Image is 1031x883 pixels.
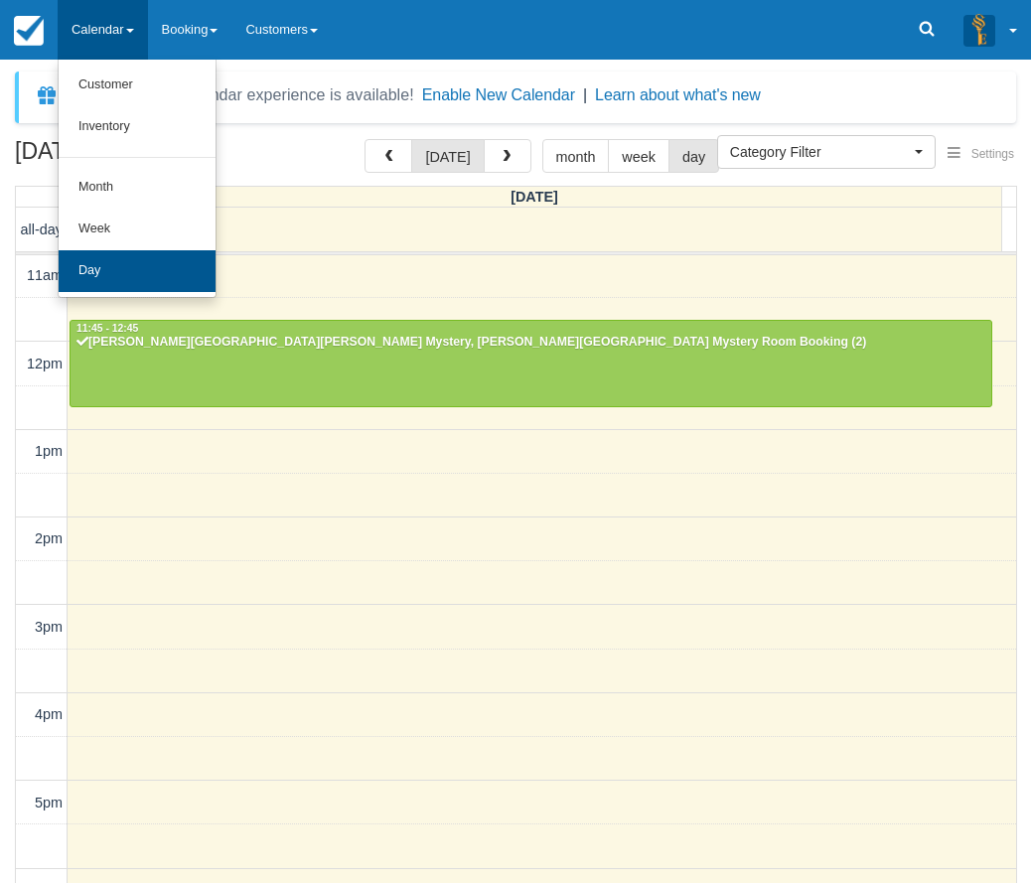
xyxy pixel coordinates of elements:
[963,14,995,46] img: A3
[608,139,669,173] button: week
[27,267,63,283] span: 11am
[35,530,63,546] span: 2pm
[730,142,910,162] span: Category Filter
[511,189,558,205] span: [DATE]
[59,209,216,250] a: Week
[542,139,610,173] button: month
[59,106,216,148] a: Inventory
[35,795,63,810] span: 5pm
[27,356,63,371] span: 12pm
[59,65,216,106] a: Customer
[75,335,986,351] div: [PERSON_NAME][GEOGRAPHIC_DATA][PERSON_NAME] Mystery, [PERSON_NAME][GEOGRAPHIC_DATA] Mystery Room ...
[58,60,217,298] ul: Calendar
[59,167,216,209] a: Month
[59,250,216,292] a: Day
[936,140,1026,169] button: Settings
[21,221,63,237] span: all-day
[76,323,138,334] span: 11:45 - 12:45
[35,706,63,722] span: 4pm
[70,320,992,407] a: 11:45 - 12:45[PERSON_NAME][GEOGRAPHIC_DATA][PERSON_NAME] Mystery, [PERSON_NAME][GEOGRAPHIC_DATA] ...
[595,86,761,103] a: Learn about what's new
[717,135,936,169] button: Category Filter
[14,16,44,46] img: checkfront-main-nav-mini-logo.png
[411,139,484,173] button: [DATE]
[67,83,414,107] div: A new Booking Calendar experience is available!
[15,139,266,176] h2: [DATE]
[583,86,587,103] span: |
[971,147,1014,161] span: Settings
[35,619,63,635] span: 3pm
[35,443,63,459] span: 1pm
[422,85,575,105] button: Enable New Calendar
[668,139,719,173] button: day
